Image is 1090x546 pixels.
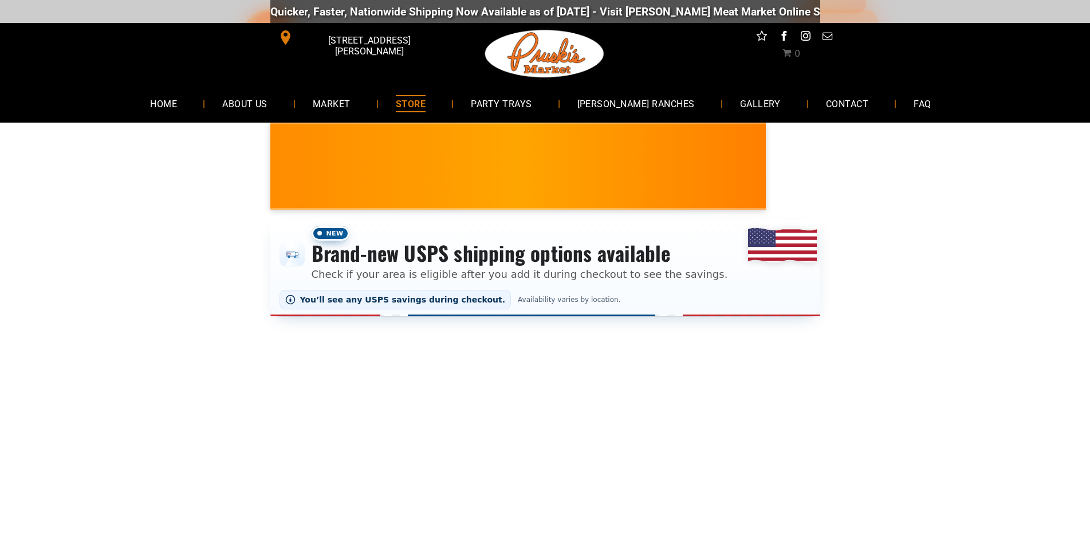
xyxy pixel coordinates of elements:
img: Pruski-s+Market+HQ+Logo2-1920w.png [483,23,607,85]
a: CONTACT [809,88,886,119]
span: New [312,226,349,241]
div: Quicker, Faster, Nationwide Shipping Now Available as of [DATE] - Visit [PERSON_NAME] Meat Market... [270,5,964,18]
a: ABOUT US [205,88,285,119]
a: facebook [776,29,791,46]
a: HOME [133,88,194,119]
div: Shipping options announcement [270,219,820,316]
p: Check if your area is eligible after you add it during checkout to see the savings. [312,266,728,282]
a: STORE [379,88,443,119]
span: Availability varies by location. [516,296,623,304]
h3: Brand-new USPS shipping options available [312,241,728,266]
span: You’ll see any USPS savings during checkout. [300,295,506,304]
a: PARTY TRAYS [454,88,549,119]
a: [STREET_ADDRESS][PERSON_NAME] [270,29,446,46]
a: GALLERY [723,88,798,119]
a: MARKET [296,88,368,119]
a: [PERSON_NAME] RANCHES [560,88,712,119]
a: email [820,29,835,46]
a: Social network [754,29,769,46]
a: instagram [798,29,813,46]
span: [STREET_ADDRESS][PERSON_NAME] [295,29,443,62]
a: FAQ [896,88,948,119]
span: 0 [794,48,800,59]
